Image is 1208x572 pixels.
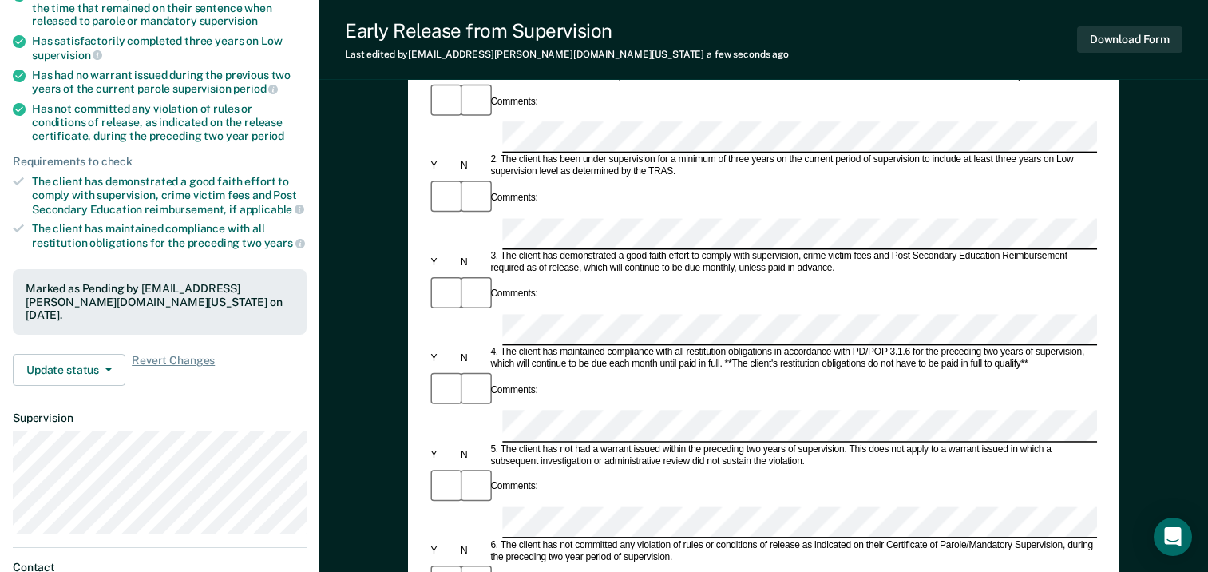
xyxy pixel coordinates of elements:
[32,69,307,96] div: Has had no warrant issued during the previous two years of the current parole supervision
[458,449,488,461] div: N
[345,19,789,42] div: Early Release from Supervision
[26,282,294,322] div: Marked as Pending by [EMAIL_ADDRESS][PERSON_NAME][DOMAIN_NAME][US_STATE] on [DATE].
[1154,518,1192,556] div: Open Intercom Messenger
[132,354,215,386] span: Revert Changes
[252,129,284,142] span: period
[200,14,258,27] span: supervision
[458,161,488,173] div: N
[489,288,541,300] div: Comments:
[345,49,789,60] div: Last edited by [EMAIL_ADDRESS][PERSON_NAME][DOMAIN_NAME][US_STATE]
[13,155,307,169] div: Requirements to check
[489,96,541,108] div: Comments:
[489,193,541,205] div: Comments:
[13,411,307,425] dt: Supervision
[32,49,102,62] span: supervision
[32,102,307,142] div: Has not committed any violation of rules or conditions of release, as indicated on the release ce...
[458,353,488,365] div: N
[1077,26,1182,53] button: Download Form
[429,161,458,173] div: Y
[489,251,1096,275] div: 3. The client has demonstrated a good faith effort to comply with supervision, crime victim fees ...
[489,443,1096,467] div: 5. The client has not had a warrant issued within the preceding two years of supervision. This do...
[489,347,1096,371] div: 4. The client has maintained compliance with all restitution obligations in accordance with PD/PO...
[429,546,458,558] div: Y
[429,353,458,365] div: Y
[489,481,541,493] div: Comments:
[240,203,304,216] span: applicable
[32,222,307,249] div: The client has maintained compliance with all restitution obligations for the preceding two
[429,256,458,268] div: Y
[429,449,458,461] div: Y
[32,34,307,62] div: Has satisfactorily completed three years on Low
[489,539,1096,563] div: 6. The client has not committed any violation of rules or conditions of release as indicated on t...
[489,154,1096,178] div: 2. The client has been under supervision for a minimum of three years on the current period of su...
[707,49,789,60] span: a few seconds ago
[458,546,488,558] div: N
[233,82,278,95] span: period
[264,236,305,249] span: years
[458,256,488,268] div: N
[489,385,541,397] div: Comments:
[32,175,307,216] div: The client has demonstrated a good faith effort to comply with supervision, crime victim fees and...
[13,354,125,386] button: Update status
